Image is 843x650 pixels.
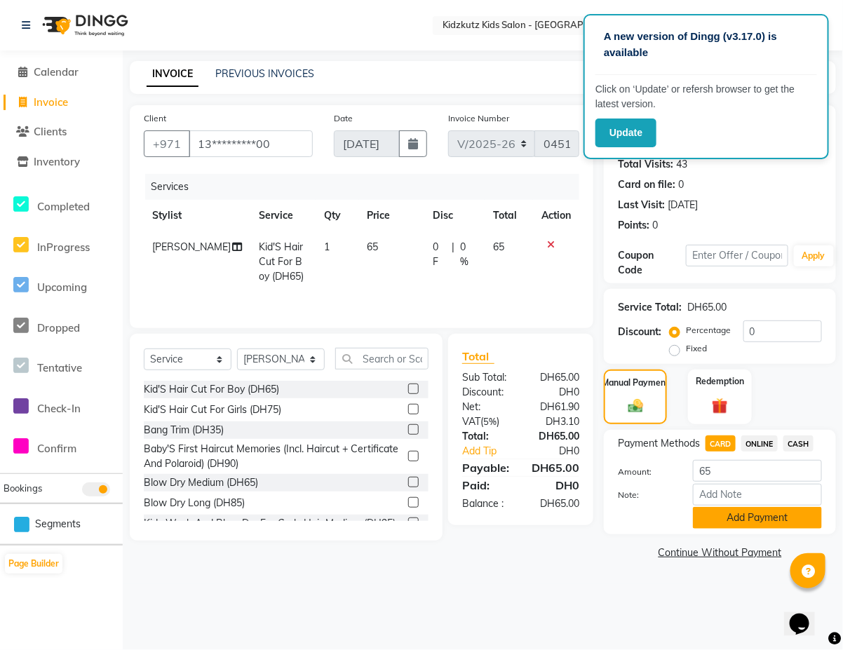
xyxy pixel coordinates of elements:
label: Date [334,112,353,125]
span: Bookings [4,482,42,494]
th: Total [485,200,533,231]
span: Inventory [34,155,80,168]
span: Invoice [34,95,68,109]
div: Service Total: [618,300,682,315]
span: Completed [37,200,90,213]
div: DH0 [532,444,590,459]
input: Add Note [693,484,822,506]
label: Manual Payment [602,377,669,389]
span: 5% [483,416,497,427]
input: Search by Name/Mobile/Email/Code [189,130,313,157]
div: Card on file: [618,177,675,192]
img: _cash.svg [623,398,648,415]
a: PREVIOUS INVOICES [215,67,314,80]
div: Blow Dry Medium (DH65) [144,475,258,490]
button: Add Payment [693,507,822,529]
button: Page Builder [5,554,62,574]
th: Disc [424,200,485,231]
span: InProgress [37,241,90,254]
label: Amount: [607,466,682,478]
a: Invoice [4,95,119,111]
div: DH0 [521,385,591,400]
span: CASH [783,435,814,452]
span: Clients [34,125,67,138]
button: Update [595,119,656,147]
div: Coupon Code [618,248,686,278]
div: Last Visit: [618,198,665,212]
div: Kid'S Hair Cut For Girls (DH75) [144,402,281,417]
div: Baby'S First Haircut Memories (Incl. Haircut + Certificate And Polaroid) (DH90) [144,442,403,471]
span: ONLINE [741,435,778,452]
div: DH65.00 [521,459,591,476]
a: Calendar [4,65,119,81]
div: ( ) [452,414,521,429]
label: Percentage [686,324,731,337]
span: 65 [493,241,504,253]
div: DH65.00 [687,300,727,315]
span: Confirm [37,442,76,455]
label: Invoice Number [448,112,509,125]
div: Services [145,174,590,200]
div: Sub Total: [452,370,521,385]
span: Total [462,349,494,364]
div: DH65.00 [521,370,591,385]
span: 65 [367,241,379,253]
th: Price [359,200,425,231]
span: Calendar [34,65,79,79]
span: Dropped [37,321,80,334]
div: Discount: [452,385,521,400]
th: Service [250,200,316,231]
div: 0 [652,218,658,233]
a: INVOICE [147,62,198,87]
label: Client [144,112,166,125]
input: Amount [693,460,822,482]
a: Continue Without Payment [607,546,833,560]
div: Points: [618,218,649,233]
div: Kids Wash And Blow Dry For Curly Hair Medium (DH95) [144,516,396,531]
div: Net: [452,400,521,414]
div: Total: [452,429,521,444]
a: Clients [4,124,119,140]
span: Check-In [37,402,81,415]
div: Paid: [452,477,521,494]
div: Blow Dry Long (DH85) [144,496,245,510]
div: 0 [678,177,684,192]
div: DH61.90 [521,400,591,414]
label: Fixed [686,342,707,355]
div: [DATE] [668,198,698,212]
span: Upcoming [37,280,87,294]
th: Stylist [144,200,250,231]
div: DH65.00 [521,429,591,444]
div: DH65.00 [521,496,591,511]
div: Payable: [452,459,521,476]
div: Discount: [618,325,661,339]
div: DH0 [521,477,591,494]
span: [PERSON_NAME] [152,241,231,253]
div: Balance : [452,496,521,511]
input: Enter Offer / Coupon Code [686,245,788,266]
div: Bang Trim (DH35) [144,423,224,438]
div: DH3.10 [521,414,591,429]
span: 0 F [433,240,446,269]
span: | [452,240,455,269]
img: logo [36,6,132,45]
span: CARD [706,435,736,452]
a: Inventory [4,154,119,170]
span: Tentative [37,361,82,374]
span: Payment Methods [618,436,700,451]
div: 43 [676,157,687,172]
span: 1 [324,241,330,253]
span: VAT [462,415,480,428]
div: Kid'S Hair Cut For Boy (DH65) [144,382,279,397]
a: Add Tip [452,444,532,459]
div: Total Visits: [618,157,673,172]
th: Qty [316,200,358,231]
p: A new version of Dingg (v3.17.0) is available [604,29,809,60]
button: +971 [144,130,190,157]
label: Note: [607,489,682,501]
p: Click on ‘Update’ or refersh browser to get the latest version. [595,82,817,111]
input: Search or Scan [335,348,429,370]
span: Kid'S Hair Cut For Boy (DH65) [259,241,304,283]
label: Redemption [696,375,744,388]
iframe: chat widget [784,594,829,636]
